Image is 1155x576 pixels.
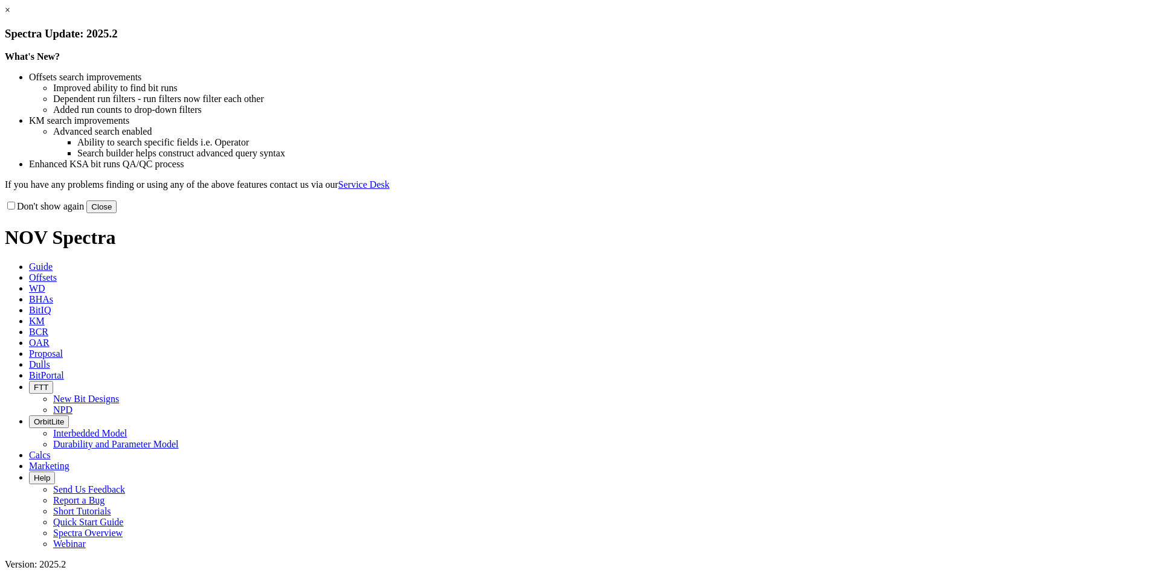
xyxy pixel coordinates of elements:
p: If you have any problems finding or using any of the above features contact us via our [5,179,1150,190]
span: Offsets [29,272,57,283]
a: Service Desk [338,179,390,190]
span: WD [29,283,45,293]
li: Offsets search improvements [29,72,1150,83]
li: Added run counts to drop-down filters [53,104,1150,115]
button: Close [86,200,117,213]
div: Version: 2025.2 [5,559,1150,570]
span: BHAs [29,294,53,304]
span: Marketing [29,461,69,471]
span: Guide [29,261,53,272]
li: KM search improvements [29,115,1150,126]
li: Enhanced KSA bit runs QA/QC process [29,159,1150,170]
li: Dependent run filters - run filters now filter each other [53,94,1150,104]
a: Interbedded Model [53,428,127,438]
span: KM [29,316,45,326]
input: Don't show again [7,202,15,210]
a: New Bit Designs [53,394,119,404]
a: Spectra Overview [53,528,123,538]
span: BCR [29,327,48,337]
span: Dulls [29,359,50,370]
strong: What's New? [5,51,60,62]
span: Help [34,473,50,482]
a: Quick Start Guide [53,517,123,527]
li: Improved ability to find bit runs [53,83,1150,94]
li: Ability to search specific fields i.e. Operator [77,137,1150,148]
span: FTT [34,383,48,392]
span: OrbitLite [34,417,64,426]
h1: NOV Spectra [5,226,1150,249]
a: Short Tutorials [53,506,111,516]
a: Report a Bug [53,495,105,505]
li: Search builder helps construct advanced query syntax [77,148,1150,159]
span: OAR [29,338,50,348]
a: Send Us Feedback [53,484,125,494]
a: Durability and Parameter Model [53,439,179,449]
a: NPD [53,405,72,415]
a: Webinar [53,539,86,549]
span: BitPortal [29,370,64,380]
span: BitIQ [29,305,51,315]
label: Don't show again [5,201,84,211]
h3: Spectra Update: 2025.2 [5,27,1150,40]
span: Calcs [29,450,51,460]
li: Advanced search enabled [53,126,1150,137]
a: × [5,5,10,15]
span: Proposal [29,348,63,359]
